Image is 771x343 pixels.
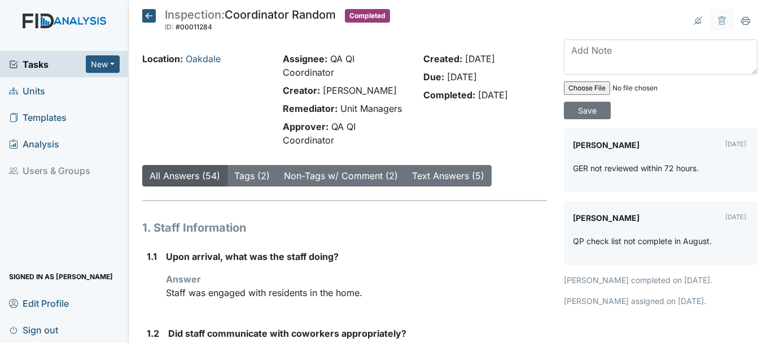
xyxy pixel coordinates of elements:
a: All Answers (54) [150,170,220,181]
button: Tags (2) [227,165,277,186]
label: 1.1 [147,250,157,263]
a: Text Answers (5) [412,170,484,181]
span: Templates [9,108,67,126]
small: [DATE] [725,140,746,148]
label: 1.2 [147,327,159,340]
span: [DATE] [447,71,477,83]
strong: Answer [166,273,201,285]
span: Signed in as [PERSON_NAME] [9,268,113,285]
span: Sign out [9,321,58,338]
p: [PERSON_NAME] completed on [DATE]. [564,274,757,286]
span: Unit Managers [340,103,402,114]
span: Units [9,82,45,99]
small: [DATE] [725,213,746,221]
button: Non-Tags w/ Comment (2) [277,165,405,186]
button: Text Answers (5) [405,165,492,186]
p: Staff was engaged with residents in the home. [166,286,547,299]
span: Completed [345,9,390,23]
span: #00011284 [176,23,212,31]
span: [DATE] [465,53,495,64]
button: New [86,55,120,73]
span: ID: [165,23,174,31]
strong: Approver: [283,121,328,132]
label: Upon arrival, what was the staff doing? [166,250,339,263]
span: Edit Profile [9,294,69,312]
p: QP check list not complete in August. [573,235,712,247]
label: [PERSON_NAME] [573,137,639,153]
strong: Creator: [283,85,320,96]
span: Inspection: [165,8,225,21]
label: [PERSON_NAME] [573,210,639,226]
strong: Completed: [423,89,475,101]
strong: Location: [142,53,183,64]
span: Analysis [9,135,59,153]
p: [PERSON_NAME] assigned on [DATE]. [564,295,757,307]
button: All Answers (54) [142,165,227,186]
input: Save [564,102,611,119]
a: Tasks [9,58,86,71]
p: GER not reviewed within 72 hours. [573,162,699,174]
span: [DATE] [478,89,508,101]
a: Tags (2) [234,170,270,181]
strong: Assignee: [283,53,327,64]
strong: Created: [423,53,462,64]
div: Coordinator Random [165,9,336,34]
strong: Remediator: [283,103,338,114]
span: [PERSON_NAME] [323,85,397,96]
strong: Due: [423,71,444,83]
a: Non-Tags w/ Comment (2) [284,170,398,181]
h1: 1. Staff Information [142,219,547,236]
a: Oakdale [186,53,221,64]
label: Did staff communicate with coworkers appropriately? [168,327,406,340]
